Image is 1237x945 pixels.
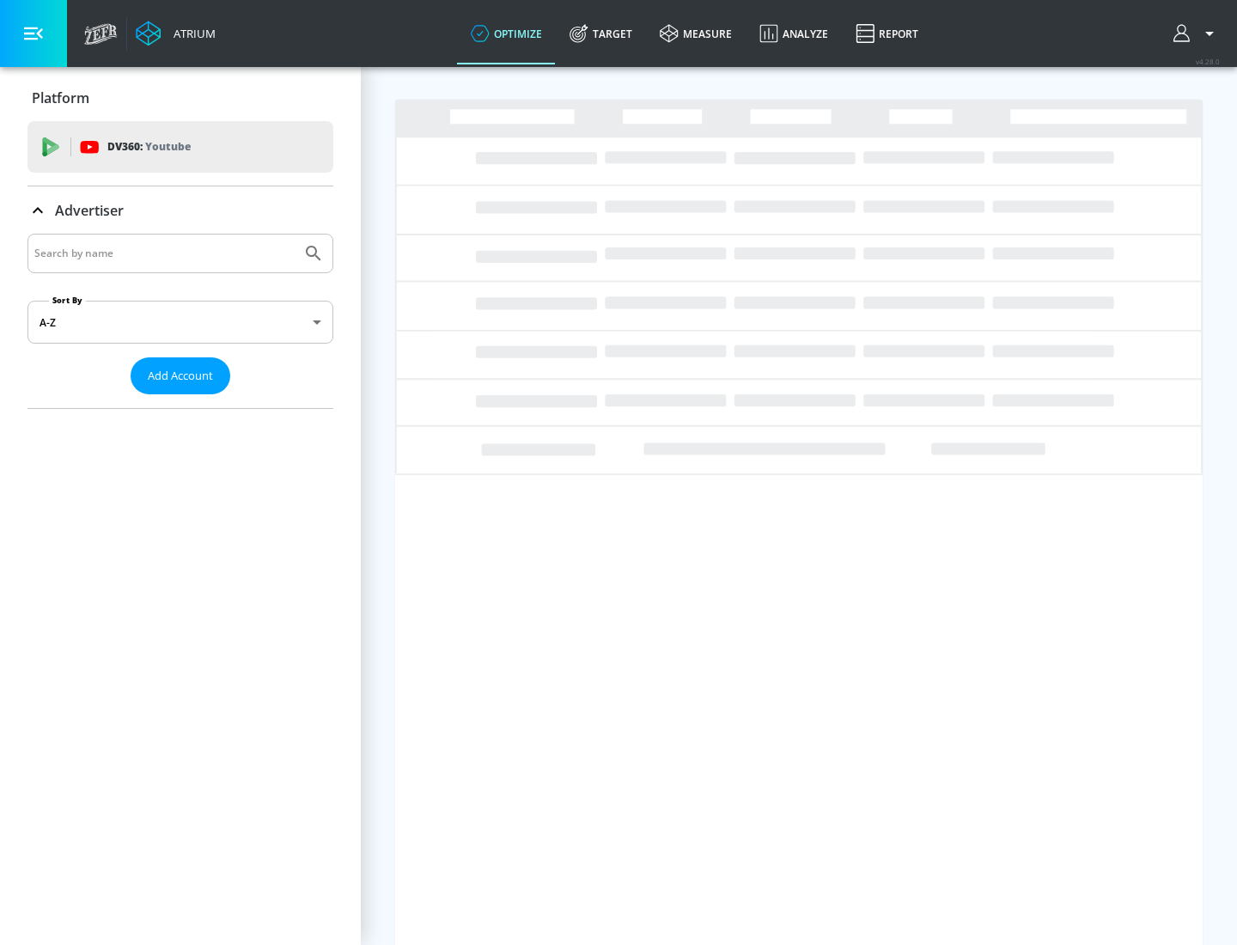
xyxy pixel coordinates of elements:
a: optimize [457,3,556,64]
a: Analyze [746,3,842,64]
nav: list of Advertiser [27,394,333,408]
a: Report [842,3,932,64]
p: Platform [32,88,89,107]
input: Search by name [34,242,295,265]
a: Atrium [136,21,216,46]
p: Advertiser [55,201,124,220]
span: Add Account [148,366,213,386]
a: Target [556,3,646,64]
div: Advertiser [27,186,333,235]
div: A-Z [27,301,333,344]
a: measure [646,3,746,64]
label: Sort By [49,295,86,306]
div: Advertiser [27,234,333,408]
div: DV360: Youtube [27,121,333,173]
div: Platform [27,74,333,122]
p: Youtube [145,137,191,155]
button: Add Account [131,357,230,394]
span: v 4.28.0 [1196,57,1220,66]
div: Atrium [167,26,216,41]
p: DV360: [107,137,191,156]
